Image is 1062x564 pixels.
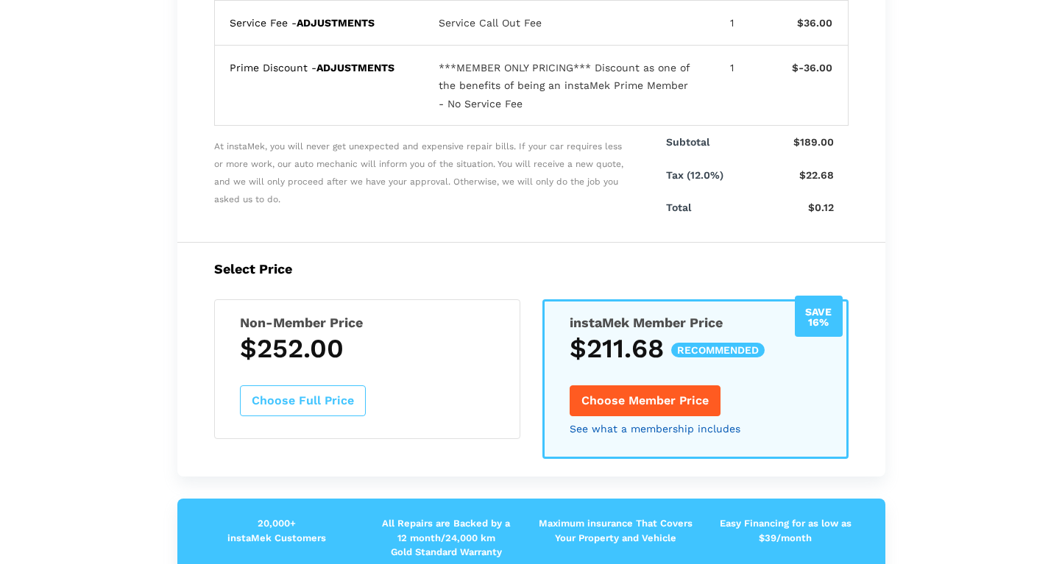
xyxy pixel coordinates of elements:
[531,516,701,545] p: Maximum insurance That Covers Your Property and Vehicle
[750,133,834,151] p: $189.00
[297,17,375,29] b: ADJUSTMENTS
[439,14,692,32] div: Service Call Out Fee
[214,261,849,276] h5: Select Price
[240,333,495,364] h3: $252.00
[570,333,821,364] h3: $211.68
[439,59,692,113] div: ***MEMBER ONLY PRICING*** Discount as one of the benefits of being an instaMek Prime Member - No ...
[750,199,834,217] p: $0.12
[720,59,744,113] div: 1
[570,315,821,330] h5: instaMek Member Price
[666,166,750,185] p: Tax (12.0%)
[795,296,843,337] div: Save 16%
[240,385,366,416] button: Choose Full Price
[570,424,740,434] a: See what a membership includes
[214,126,626,224] span: At instaMek, you will never get unexpected and expensive repair bills. If your car requires less ...
[772,14,832,32] div: $36.00
[192,516,361,545] p: 20,000+ instaMek Customers
[750,166,834,185] p: $22.68
[316,62,394,74] b: ADJUSTMENTS
[230,59,411,113] div: Prime Discount -
[666,133,750,151] p: Subtotal
[666,199,750,217] p: Total
[230,14,411,32] div: Service Fee -
[701,516,870,545] p: Easy Financing for as low as $39/month
[720,14,744,32] div: 1
[240,315,495,330] h5: Non-Member Price
[361,516,531,560] p: All Repairs are Backed by a 12 month/24,000 km Gold Standard Warranty
[772,59,832,113] div: $-36.00
[671,343,765,357] span: recommended
[570,385,721,416] button: Choose Member Price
